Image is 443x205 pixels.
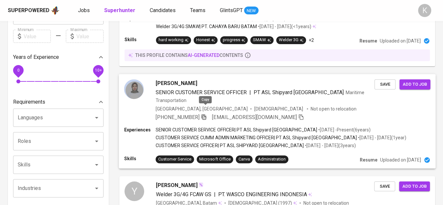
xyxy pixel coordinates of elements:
p: Years of Experience [13,53,59,61]
span: [EMAIL_ADDRESS][DOMAIN_NAME] [212,114,297,120]
p: Resume [359,38,377,44]
a: Candidates [150,7,177,15]
div: SMAW [253,37,271,43]
span: Save [378,80,392,88]
img: magic_wand.svg [198,182,203,187]
button: Add to job [399,181,430,192]
p: CUSTOMER SERVICE OFFICER | PT ASL SHIPYARD [GEOGRAPHIC_DATA] [156,142,304,149]
p: Requirements [13,98,45,106]
span: 0 [17,68,19,73]
span: | [214,191,216,198]
span: 10+ [95,68,102,73]
div: hard working [159,37,188,43]
div: [GEOGRAPHIC_DATA], [GEOGRAPHIC_DATA] [156,105,248,112]
p: +2 [309,37,314,43]
div: Customer Service [158,156,191,162]
a: GlintsGPT NEW [220,7,259,15]
input: Value [76,30,104,43]
div: Administration [258,156,286,162]
a: Superpoweredapp logo [8,6,60,15]
div: progress [223,37,245,43]
p: CUSTOMER SERVICE CUMM ADMIN MARKETING OFFICER | PT ASL Shipyard [GEOGRAPHIC_DATA] [156,134,357,141]
p: • [DATE] - [DATE] ( 3 years ) [304,142,356,149]
span: Maritime Transportation [156,90,364,103]
div: Honest [196,37,215,43]
button: Open [92,137,101,146]
span: [PERSON_NAME] [156,181,198,189]
span: Save [377,183,392,190]
button: Open [92,184,101,193]
div: Y [125,181,144,201]
p: • [DATE] - Present ( 6 years ) [317,127,370,133]
div: Years of Experience [13,51,104,64]
div: Requirements [13,95,104,109]
p: Skills [125,36,156,43]
button: Open [92,113,101,122]
p: Not open to relocation [311,105,356,112]
span: [PERSON_NAME] [156,79,197,87]
img: aea4d4deefd0994b584c6ea88ceb1b06.png [124,79,144,99]
p: • [DATE] - [DATE] ( <1 years ) [257,23,311,30]
div: Superpowered [8,7,49,14]
div: K [418,4,431,17]
span: Jobs [78,7,90,13]
p: Welder 3G/4G SMAW | PT. CAHAYA BARU BATAM [156,23,257,30]
span: GlintsGPT [220,7,243,13]
button: Open [92,160,101,169]
span: [DEMOGRAPHIC_DATA] [254,105,304,112]
span: [PHONE_NUMBER] [156,114,200,120]
span: Add to job [402,183,427,190]
p: SENIOR CUSTOMER SERVICE OFFICER | PT ASL Shipyard [GEOGRAPHIC_DATA] [156,127,317,133]
span: PT ASL Shipyard [GEOGRAPHIC_DATA] [254,89,344,95]
p: Uploaded on [DATE] [380,38,421,44]
div: Microsoft Office [199,156,230,162]
span: Teams [190,7,205,13]
p: Skills [124,155,156,162]
div: Canva [239,156,250,162]
span: | [249,88,251,96]
a: Jobs [78,7,91,15]
p: • [DATE] - [DATE] ( 1 year ) [357,134,406,141]
a: Teams [190,7,207,15]
button: Add to job [399,79,430,89]
span: Welder 3G/4G FCAW GS [156,191,211,197]
span: SENIOR CUSTOMER SERVICE OFFICER [156,89,247,95]
p: Resume [360,157,377,163]
div: Welder 3G [279,37,303,43]
input: Value [24,30,51,43]
a: [PERSON_NAME]SENIOR CUSTOMER SERVICE OFFICER|PT ASL Shipyard [GEOGRAPHIC_DATA]Maritime Transporta... [119,74,435,168]
b: Superhunter [104,7,135,13]
span: AI-generated [188,53,220,58]
span: Add to job [403,80,427,88]
span: PT. WASCO ENGINEERING INDONESIA [218,191,307,197]
span: Candidates [150,7,176,13]
button: Save [375,79,395,89]
p: Uploaded on [DATE] [380,157,421,163]
a: Superhunter [104,7,137,15]
p: Experiences [124,127,156,133]
img: app logo [51,6,60,15]
button: Save [374,181,395,192]
span: NEW [244,8,259,14]
p: this profile contains contents [135,52,243,59]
